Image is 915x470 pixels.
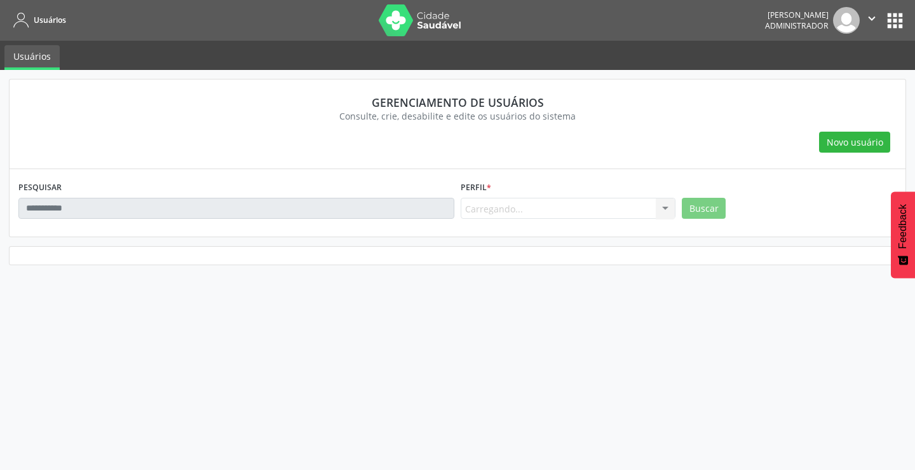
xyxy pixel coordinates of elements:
span: Usuários [34,15,66,25]
div: Gerenciamento de usuários [27,95,888,109]
button: Buscar [682,198,726,219]
label: Perfil [461,178,491,198]
i:  [865,11,879,25]
a: Usuários [4,45,60,70]
img: img [833,7,860,34]
div: Consulte, crie, desabilite e edite os usuários do sistema [27,109,888,123]
a: Usuários [9,10,66,31]
button: Feedback - Mostrar pesquisa [891,191,915,278]
button: apps [884,10,906,32]
div: [PERSON_NAME] [765,10,829,20]
button:  [860,7,884,34]
span: Novo usuário [827,135,883,149]
span: Administrador [765,20,829,31]
span: Feedback [897,204,909,249]
button: Novo usuário [819,132,890,153]
label: PESQUISAR [18,178,62,198]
